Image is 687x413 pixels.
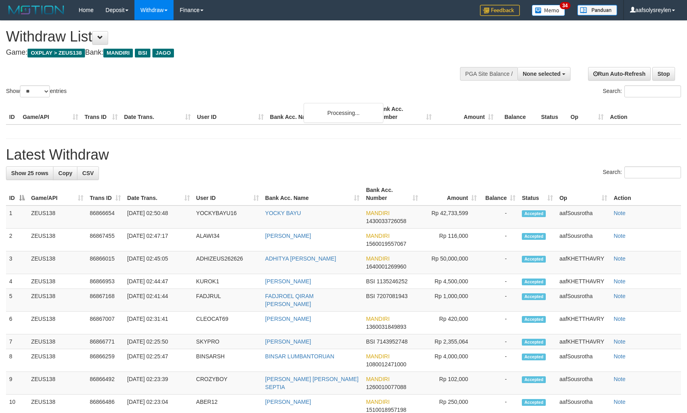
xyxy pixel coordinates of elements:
td: BINSARSH [193,349,262,372]
a: CSV [77,166,99,180]
span: MANDIRI [366,316,389,322]
a: Note [614,233,626,239]
td: aafKHETTHAVRY [556,251,610,274]
span: MANDIRI [366,353,389,360]
span: Copy 1260010077088 to clipboard [366,384,406,390]
input: Search: [624,166,681,178]
th: Action [607,102,681,124]
span: Accepted [522,210,546,217]
td: [DATE] 02:25:47 [124,349,193,372]
td: [DATE] 02:50:48 [124,206,193,229]
th: Status: activate to sort column ascending [519,183,556,206]
td: [DATE] 02:47:17 [124,229,193,251]
td: ZEUS138 [28,229,87,251]
span: Accepted [522,279,546,285]
a: Note [614,293,626,299]
span: MANDIRI [366,210,389,216]
td: - [480,372,519,395]
td: - [480,312,519,334]
button: None selected [517,67,571,81]
td: [DATE] 02:31:41 [124,312,193,334]
span: None selected [523,71,561,77]
td: SKYPRO [193,334,262,349]
td: [DATE] 02:41:44 [124,289,193,312]
td: 3 [6,251,28,274]
div: PGA Site Balance / [460,67,517,81]
th: ID: activate to sort column descending [6,183,28,206]
td: 4 [6,274,28,289]
span: Accepted [522,399,546,406]
td: [DATE] 02:44:47 [124,274,193,289]
span: Accepted [522,293,546,300]
td: 86866259 [87,349,124,372]
th: Trans ID [81,102,121,124]
label: Show entries [6,85,67,97]
td: 8 [6,349,28,372]
a: FADJROEL QIRAM [PERSON_NAME] [265,293,314,307]
a: Run Auto-Refresh [588,67,651,81]
span: MANDIRI [366,376,389,382]
td: aafSousrotha [556,372,610,395]
td: Rp 2,355,064 [421,334,480,349]
td: Rp 4,000,000 [421,349,480,372]
span: MANDIRI [366,399,389,405]
th: Action [610,183,681,206]
th: Bank Acc. Number [373,102,435,124]
span: BSI [366,338,375,345]
th: ID [6,102,20,124]
th: Op: activate to sort column ascending [556,183,610,206]
th: Bank Acc. Name [267,102,373,124]
td: ALAWI34 [193,229,262,251]
span: Accepted [522,354,546,360]
th: Date Trans.: activate to sort column ascending [124,183,193,206]
td: 9 [6,372,28,395]
td: ZEUS138 [28,349,87,372]
img: MOTION_logo.png [6,4,67,16]
td: - [480,289,519,312]
th: Game/API [20,102,81,124]
div: Processing... [304,103,383,123]
td: CLEOCAT69 [193,312,262,334]
th: Bank Acc. Name: activate to sort column ascending [262,183,363,206]
td: 7 [6,334,28,349]
span: BSI [366,293,375,299]
a: BINSAR LUMBANTORUAN [265,353,334,360]
td: - [480,206,519,229]
a: [PERSON_NAME] [265,338,311,345]
a: Note [614,353,626,360]
span: Copy 1135246252 to clipboard [377,278,408,285]
th: Game/API: activate to sort column ascending [28,183,87,206]
td: 86867455 [87,229,124,251]
a: Stop [652,67,675,81]
span: Copy 1560019557067 to clipboard [366,241,406,247]
td: - [480,349,519,372]
td: Rp 42,733,599 [421,206,480,229]
td: 2 [6,229,28,251]
select: Showentries [20,85,50,97]
td: 86866015 [87,251,124,274]
td: ZEUS138 [28,312,87,334]
td: Rp 50,000,000 [421,251,480,274]
td: aafSousrotha [556,206,610,229]
span: BSI [135,49,150,57]
td: ZEUS138 [28,251,87,274]
td: aafKHETTHAVRY [556,334,610,349]
a: [PERSON_NAME] [265,278,311,285]
h1: Latest Withdraw [6,147,681,163]
span: Copy 1080012471000 to clipboard [366,361,406,368]
a: [PERSON_NAME] [265,399,311,405]
a: Note [614,399,626,405]
td: 86867007 [87,312,124,334]
a: Note [614,210,626,216]
span: CSV [82,170,94,176]
td: ZEUS138 [28,206,87,229]
span: Accepted [522,339,546,346]
th: Amount: activate to sort column ascending [421,183,480,206]
label: Search: [603,166,681,178]
td: CROZYBOY [193,372,262,395]
td: 86866654 [87,206,124,229]
td: aafSousrotha [556,229,610,251]
span: MANDIRI [103,49,133,57]
img: panduan.png [577,5,617,16]
td: YOCKYBAYU16 [193,206,262,229]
